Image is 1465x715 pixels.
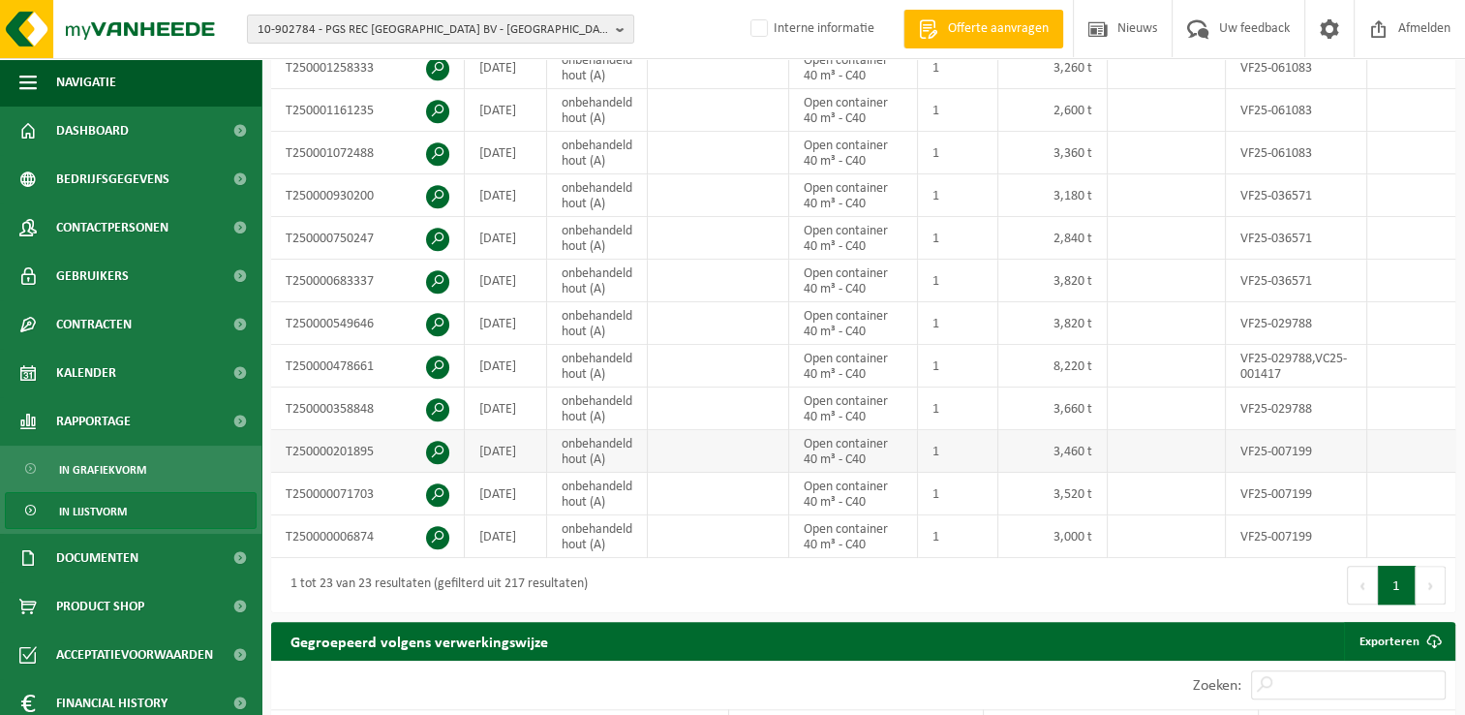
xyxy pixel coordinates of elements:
td: [DATE] [465,47,547,89]
span: Documenten [56,534,138,582]
td: T250000683337 [271,260,465,302]
td: VF25-029788 [1226,388,1367,430]
td: 3,460 t [998,430,1108,473]
span: Product Shop [56,582,144,631]
span: Dashboard [56,107,129,155]
td: 1 [918,47,998,89]
button: Previous [1347,566,1378,605]
td: onbehandeld hout (A) [547,388,648,430]
h2: Gegroepeerd volgens verwerkingswijze [271,622,567,660]
td: VF25-029788 [1226,302,1367,345]
td: T250000478661 [271,345,465,388]
td: Open container 40 m³ - C40 [789,473,918,515]
td: Open container 40 m³ - C40 [789,217,918,260]
td: onbehandeld hout (A) [547,430,648,473]
td: onbehandeld hout (A) [547,217,648,260]
td: 3,180 t [998,174,1108,217]
td: T250000549646 [271,302,465,345]
td: 3,360 t [998,132,1108,174]
a: Exporteren [1344,622,1453,661]
td: onbehandeld hout (A) [547,345,648,388]
td: [DATE] [465,174,547,217]
span: Offerte aanvragen [943,19,1053,39]
td: 3,000 t [998,515,1108,558]
td: T250000930200 [271,174,465,217]
td: 1 [918,260,998,302]
td: 3,660 t [998,388,1108,430]
span: Bedrijfsgegevens [56,155,169,203]
td: [DATE] [465,345,547,388]
td: Open container 40 m³ - C40 [789,89,918,132]
span: Gebruikers [56,252,129,300]
td: VF25-029788,VC25-001417 [1226,345,1367,388]
td: 1 [918,174,998,217]
td: VF25-036571 [1226,217,1367,260]
label: Interne informatie [747,15,874,44]
td: Open container 40 m³ - C40 [789,174,918,217]
div: 1 tot 23 van 23 resultaten (gefilterd uit 217 resultaten) [281,568,588,603]
td: [DATE] [465,430,547,473]
td: onbehandeld hout (A) [547,132,648,174]
td: VF25-061083 [1226,47,1367,89]
td: VF25-061083 [1226,132,1367,174]
td: T250000750247 [271,217,465,260]
label: Zoeken: [1193,678,1241,694]
span: Kalender [56,349,116,397]
td: VF25-007199 [1226,473,1367,515]
button: 10-902784 - PGS REC [GEOGRAPHIC_DATA] BV - [GEOGRAPHIC_DATA] [247,15,634,44]
td: Open container 40 m³ - C40 [789,260,918,302]
td: onbehandeld hout (A) [547,47,648,89]
td: Open container 40 m³ - C40 [789,132,918,174]
span: Contactpersonen [56,203,168,252]
span: 10-902784 - PGS REC [GEOGRAPHIC_DATA] BV - [GEOGRAPHIC_DATA] [258,16,608,45]
td: onbehandeld hout (A) [547,260,648,302]
button: 1 [1378,566,1416,605]
td: VF25-007199 [1226,515,1367,558]
td: 1 [918,473,998,515]
span: In grafiekvorm [59,451,146,488]
span: Contracten [56,300,132,349]
td: 1 [918,388,998,430]
td: [DATE] [465,217,547,260]
td: 3,820 t [998,260,1108,302]
td: Open container 40 m³ - C40 [789,47,918,89]
td: Open container 40 m³ - C40 [789,515,918,558]
td: VF25-036571 [1226,174,1367,217]
td: [DATE] [465,89,547,132]
td: Open container 40 m³ - C40 [789,430,918,473]
td: 1 [918,345,998,388]
span: In lijstvorm [59,493,127,530]
td: T250001072488 [271,132,465,174]
td: [DATE] [465,473,547,515]
td: T250000358848 [271,388,465,430]
td: Open container 40 m³ - C40 [789,388,918,430]
td: 1 [918,430,998,473]
td: onbehandeld hout (A) [547,174,648,217]
td: 1 [918,132,998,174]
td: onbehandeld hout (A) [547,89,648,132]
td: 2,600 t [998,89,1108,132]
td: 1 [918,515,998,558]
span: Acceptatievoorwaarden [56,631,213,679]
td: onbehandeld hout (A) [547,302,648,345]
td: [DATE] [465,132,547,174]
td: onbehandeld hout (A) [547,473,648,515]
td: VF25-007199 [1226,430,1367,473]
td: Open container 40 m³ - C40 [789,302,918,345]
td: [DATE] [465,260,547,302]
td: T250000201895 [271,430,465,473]
a: In lijstvorm [5,492,257,529]
td: onbehandeld hout (A) [547,515,648,558]
td: 8,220 t [998,345,1108,388]
td: 2,840 t [998,217,1108,260]
span: Rapportage [56,397,131,446]
td: 1 [918,302,998,345]
td: 1 [918,89,998,132]
td: 1 [918,217,998,260]
td: T250000006874 [271,515,465,558]
td: 3,520 t [998,473,1108,515]
td: 3,820 t [998,302,1108,345]
td: T250000071703 [271,473,465,515]
td: T250001161235 [271,89,465,132]
td: Open container 40 m³ - C40 [789,345,918,388]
